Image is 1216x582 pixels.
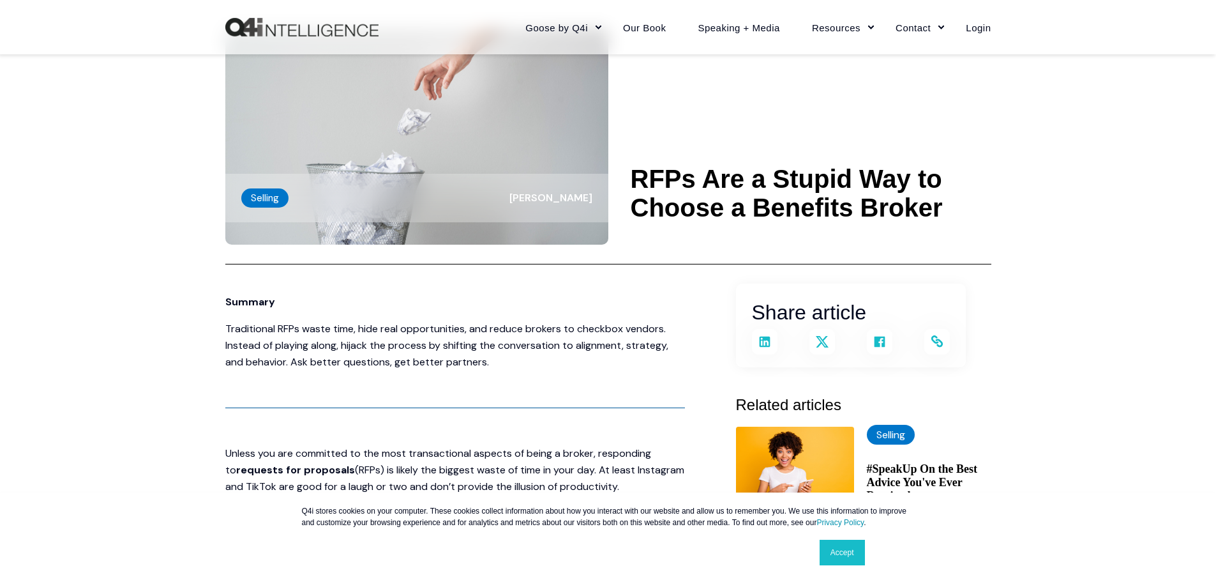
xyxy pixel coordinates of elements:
[736,393,991,417] h3: Related articles
[225,447,651,477] span: Unless you are committed to the most transactional aspects of being a broker, responding to
[302,505,915,528] p: Q4i stores cookies on your computer. These cookies collect information about how you interact wit...
[752,296,950,329] h3: Share article
[225,29,608,245] img: A paper ball tossed into a trash bin, which visually conveys rejection and disruption
[241,188,289,208] label: Selling
[225,321,685,371] p: Traditional RFPs waste time, hide real opportunities, and reduce brokers to checkbox vendors. Ins...
[867,425,915,445] label: Selling
[820,540,865,565] a: Accept
[225,295,275,309] span: Summary
[225,463,684,493] span: (RFPs) is likely the biggest waste of time in your day. At least Instagram and TikTok are good fo...
[225,18,379,37] a: Back to Home
[509,191,592,204] span: [PERSON_NAME]
[225,18,379,37] img: Q4intelligence, LLC logo
[867,463,991,503] a: #SpeakUp On the Best Advice You've Ever Received
[236,463,355,477] span: requests for proposals
[631,165,991,222] h1: RFPs Are a Stupid Way to Choose a Benefits Broker
[816,518,864,527] a: Privacy Policy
